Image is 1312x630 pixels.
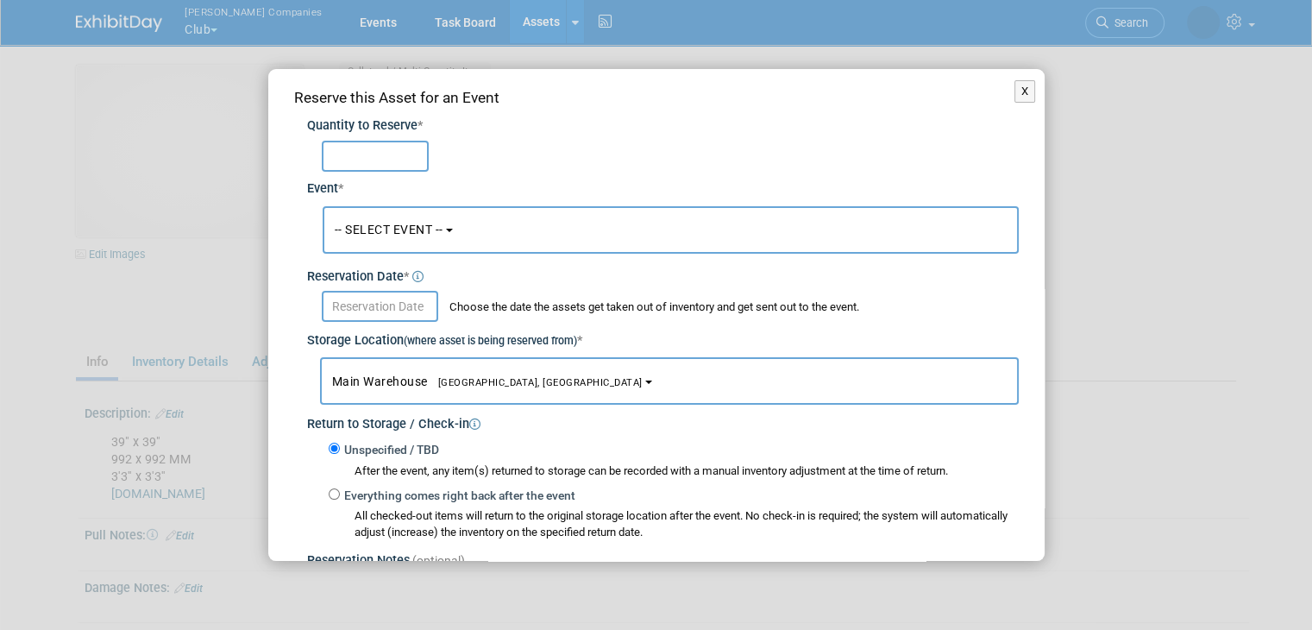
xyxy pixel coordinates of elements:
[294,89,499,106] span: Reserve this Asset for an Event
[441,300,859,313] span: Choose the date the assets get taken out of inventory and get sent out to the event.
[1014,80,1036,103] button: X
[307,405,1019,434] div: Return to Storage / Check-in
[428,377,643,388] span: [GEOGRAPHIC_DATA], [GEOGRAPHIC_DATA]
[307,553,410,568] span: Reservation Notes
[307,117,1019,135] div: Quantity to Reserve
[307,172,1019,198] div: Event
[307,322,1019,350] div: Storage Location
[332,375,643,388] span: Main Warehouse
[335,223,443,236] span: -- SELECT EVENT --
[323,206,1019,254] button: -- SELECT EVENT --
[322,291,438,322] input: Reservation Date
[412,553,465,567] span: (optional)
[340,442,439,459] label: Unspecified / TBD
[355,508,1019,541] div: All checked-out items will return to the original storage location after the event. No check-in i...
[340,488,575,505] label: Everything comes right back after the event
[329,459,1019,480] div: After the event, any item(s) returned to storage can be recorded with a manual inventory adjustme...
[320,357,1019,405] button: Main Warehouse[GEOGRAPHIC_DATA], [GEOGRAPHIC_DATA]
[307,258,1019,287] div: Reservation Date
[404,335,577,347] small: (where asset is being reserved from)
